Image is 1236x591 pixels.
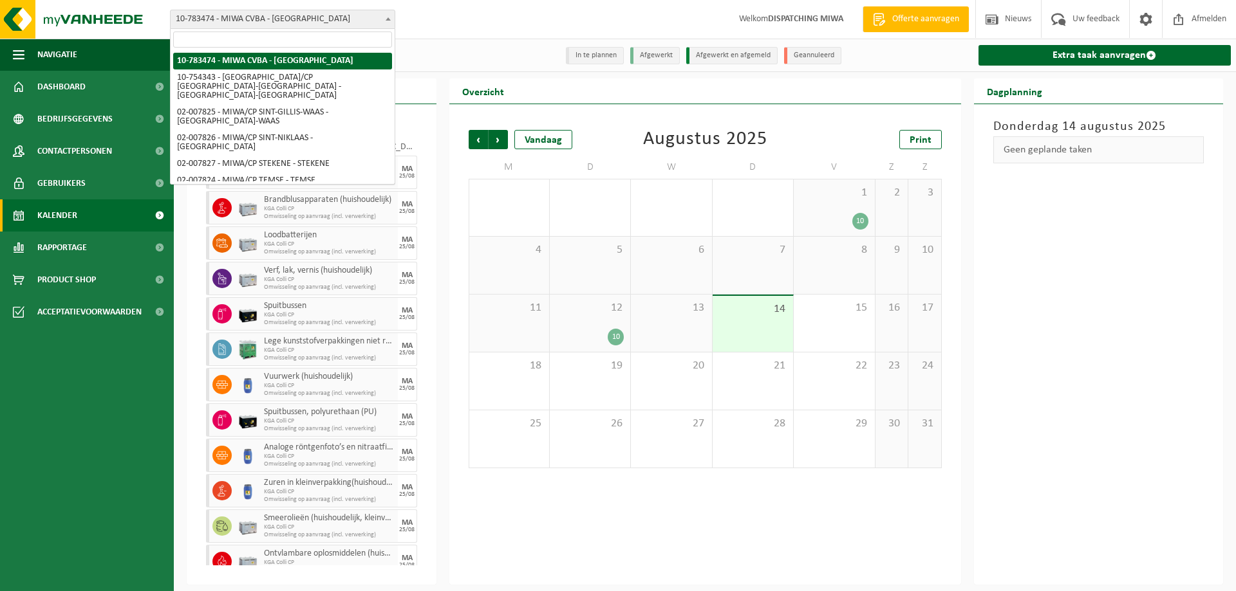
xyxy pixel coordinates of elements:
[264,478,395,488] span: Zuren in kleinverpakking(huishoudelijk)
[800,186,868,200] span: 1
[264,311,395,319] span: KGA Colli CP
[37,232,87,264] span: Rapportage
[556,359,624,373] span: 19
[173,69,392,104] li: 10-754343 - [GEOGRAPHIC_DATA]/CP [GEOGRAPHIC_DATA]-[GEOGRAPHIC_DATA] - [GEOGRAPHIC_DATA]-[GEOGRAP...
[264,213,395,221] span: Omwisseling op aanvraag (incl. verwerking)
[37,167,86,199] span: Gebruikers
[238,339,257,360] img: PB-HB-1400-HPE-GN-11
[889,13,962,26] span: Offerte aanvragen
[238,198,257,217] img: PB-LB-0680-HPE-GY-11
[37,71,86,103] span: Dashboard
[399,527,415,533] div: 25/08
[264,513,395,523] span: Smeerolieën (huishoudelijk, kleinverpakking)
[402,554,413,562] div: MA
[264,248,395,256] span: Omwisseling op aanvraag (incl. verwerking)
[238,304,257,323] img: PB-LB-0680-HPE-BK-11
[637,359,705,373] span: 20
[399,562,415,568] div: 25/08
[238,375,257,394] img: PB-OT-0120-HPE-00-02
[402,448,413,456] div: MA
[264,372,395,382] span: Vuurwerk (huishoudelijk)
[264,523,395,531] span: KGA Colli CP
[719,417,787,431] span: 28
[876,156,908,179] td: Z
[476,359,543,373] span: 18
[915,417,934,431] span: 31
[264,407,395,417] span: Spuitbussen, polyurethaan (PU)
[264,336,395,347] span: Lege kunststofverpakkingen niet recycleerbaar
[556,417,624,431] span: 26
[915,243,934,257] span: 10
[630,47,680,64] li: Afgewerkt
[264,460,395,468] span: Omwisseling op aanvraag (incl. verwerking)
[608,329,624,345] div: 10
[264,488,395,496] span: KGA Colli CP
[173,104,392,130] li: 02-007825 - MIWA/CP SINT-GILLIS-WAAS - [GEOGRAPHIC_DATA]-WAAS
[402,377,413,385] div: MA
[800,243,868,257] span: 8
[37,264,96,296] span: Product Shop
[852,213,868,230] div: 10
[469,156,550,179] td: M
[238,552,257,571] img: PB-LB-0680-HPE-GY-11
[399,279,415,286] div: 25/08
[264,301,395,311] span: Spuitbussen
[979,45,1231,66] a: Extra taak aanvragen
[399,244,415,250] div: 25/08
[993,117,1204,136] h3: Donderdag 14 augustus 2025
[882,186,901,200] span: 2
[686,47,778,64] li: Afgewerkt en afgemeld
[264,205,395,213] span: KGA Colli CP
[768,14,843,24] strong: DISPATCHING MIWA
[264,230,395,241] span: Loodbatterijen
[264,382,395,390] span: KGA Colli CP
[238,269,257,288] img: PB-LB-0680-HPE-GY-11
[974,78,1055,104] h2: Dagplanning
[566,47,624,64] li: In te plannen
[264,347,395,354] span: KGA Colli CP
[402,271,413,279] div: MA
[882,417,901,431] span: 30
[399,314,415,321] div: 25/08
[264,453,395,460] span: KGA Colli CP
[170,10,395,29] span: 10-783474 - MIWA CVBA - SINT-NIKLAAS
[264,425,395,433] span: Omwisseling op aanvraag (incl. verwerking)
[489,130,508,149] span: Volgende
[643,130,767,149] div: Augustus 2025
[37,135,112,167] span: Contactpersonen
[264,276,395,284] span: KGA Colli CP
[402,201,413,208] div: MA
[550,156,631,179] td: D
[264,496,395,504] span: Omwisseling op aanvraag (incl. verwerking)
[402,165,413,173] div: MA
[476,417,543,431] span: 25
[238,516,257,536] img: PB-LB-0680-HPE-GY-11
[713,156,794,179] td: D
[908,156,941,179] td: Z
[402,236,413,244] div: MA
[238,410,257,430] img: PB-LB-0680-HPE-BK-11
[556,243,624,257] span: 5
[882,359,901,373] span: 23
[399,456,415,462] div: 25/08
[784,47,841,64] li: Geannuleerd
[399,491,415,498] div: 25/08
[264,319,395,327] span: Omwisseling op aanvraag (incl. verwerking)
[37,39,77,71] span: Navigatie
[915,186,934,200] span: 3
[264,417,395,425] span: KGA Colli CP
[402,484,413,491] div: MA
[264,354,395,362] span: Omwisseling op aanvraag (incl. verwerking)
[264,442,395,453] span: Analoge röntgenfoto’s en nitraatfilms (huishoudelijk)
[514,130,572,149] div: Vandaag
[719,243,787,257] span: 7
[173,53,392,69] li: 10-783474 - MIWA CVBA - [GEOGRAPHIC_DATA]
[399,173,415,179] div: 25/08
[399,421,415,427] div: 25/08
[264,531,395,539] span: Omwisseling op aanvraag (incl. verwerking)
[637,301,705,315] span: 13
[402,307,413,314] div: MA
[719,302,787,316] span: 14
[264,559,395,567] span: KGA Colli CP
[264,241,395,248] span: KGA Colli CP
